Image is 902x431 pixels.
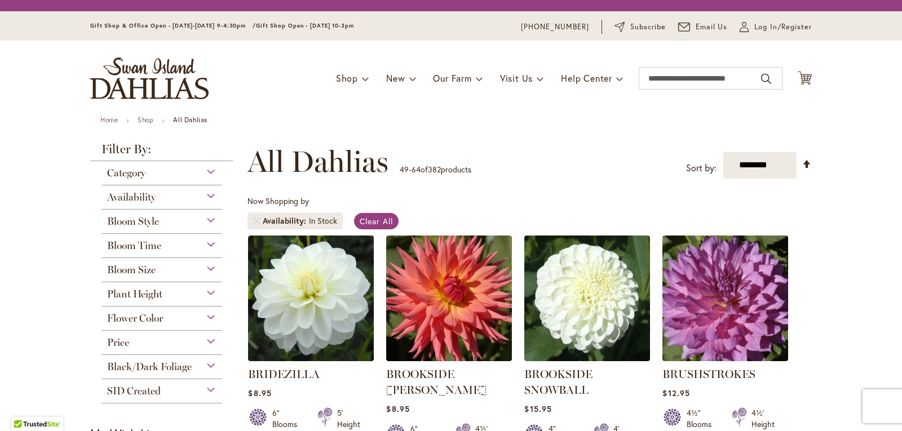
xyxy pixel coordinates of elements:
[561,72,612,84] span: Help Center
[761,70,771,88] button: Search
[100,115,118,124] a: Home
[696,21,728,33] span: Email Us
[336,72,358,84] span: Shop
[662,388,689,398] span: $12.95
[412,164,421,175] span: 64
[107,385,161,397] span: SID Created
[751,407,775,430] div: 4½' Height
[521,21,589,33] a: [PHONE_NUMBER]
[337,407,360,430] div: 5' Height
[400,164,409,175] span: 49
[107,167,145,179] span: Category
[662,367,755,381] a: BRUSHSTROKES
[138,115,153,124] a: Shop
[678,21,728,33] a: Email Us
[428,164,441,175] span: 382
[253,217,260,224] a: Remove Availability In Stock
[263,215,309,226] span: Availability
[524,403,551,414] span: $15.95
[360,216,393,226] span: Clear All
[386,403,409,414] span: $8.95
[386,72,405,84] span: New
[400,161,471,179] p: - of products
[107,215,159,228] span: Bloom Style
[662,236,788,361] img: BRUSHSTROKES
[107,264,156,276] span: Bloom Size
[247,195,309,206] span: Now Shopping by
[248,367,320,381] a: BRIDEZILLA
[107,312,163,325] span: Flower Color
[630,21,666,33] span: Subscribe
[309,215,337,226] div: In Stock
[686,158,717,179] label: Sort by:
[247,145,388,179] span: All Dahlias
[107,336,129,349] span: Price
[386,353,512,363] a: BROOKSIDE CHERI
[662,353,788,363] a: BRUSHSTROKES
[107,191,156,203] span: Availability
[248,236,374,361] img: BRIDEZILLA
[173,115,207,124] strong: All Dahlias
[524,236,650,361] img: BROOKSIDE SNOWBALL
[90,57,209,99] a: store logo
[107,361,192,373] span: Black/Dark Foliage
[754,21,812,33] span: Log In/Register
[433,72,471,84] span: Our Farm
[354,213,399,229] a: Clear All
[256,22,354,29] span: Gift Shop Open - [DATE] 10-3pm
[107,288,162,300] span: Plant Height
[90,22,256,29] span: Gift Shop & Office Open - [DATE]-[DATE] 9-4:30pm /
[90,143,233,161] strong: Filter By:
[386,236,512,361] img: BROOKSIDE CHERI
[386,367,487,397] a: BROOKSIDE [PERSON_NAME]
[248,388,271,398] span: $8.95
[248,353,374,363] a: BRIDEZILLA
[500,72,533,84] span: Visit Us
[107,239,161,252] span: Bloom Time
[687,407,718,430] div: 4½" Blooms
[740,21,812,33] a: Log In/Register
[524,367,593,397] a: BROOKSIDE SNOWBALL
[614,21,666,33] a: Subscribe
[524,353,650,363] a: BROOKSIDE SNOWBALL
[272,407,304,430] div: 6" Blooms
